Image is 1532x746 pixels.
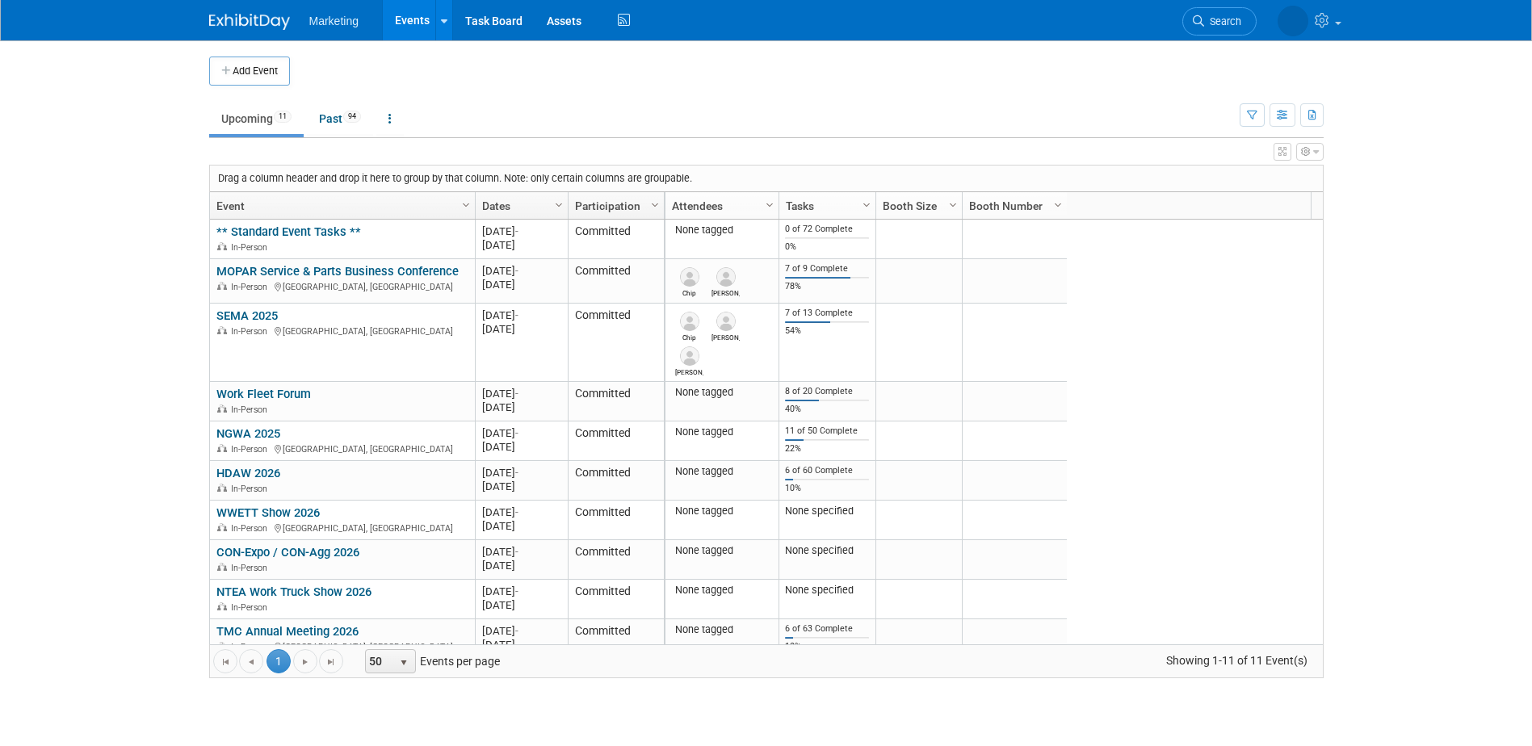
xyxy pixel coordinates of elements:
[482,598,560,612] div: [DATE]
[231,444,272,455] span: In-Person
[217,484,227,492] img: In-Person Event
[672,192,768,220] a: Attendees
[274,111,292,123] span: 11
[482,466,560,480] div: [DATE]
[397,656,410,669] span: select
[217,242,227,250] img: In-Person Event
[675,366,703,376] div: Christopher Love
[344,649,516,673] span: Events per page
[883,192,951,220] a: Booth Size
[209,14,290,30] img: ExhibitDay
[482,264,560,278] div: [DATE]
[213,649,237,673] a: Go to the first page
[671,505,772,518] div: None tagged
[245,656,258,668] span: Go to the previous page
[858,192,875,216] a: Column Settings
[216,585,371,599] a: NTEA Work Truck Show 2026
[515,225,518,237] span: -
[1278,6,1308,36] img: Patti Baxter
[786,192,865,220] a: Tasks
[763,199,776,212] span: Column Settings
[216,639,468,653] div: [GEOGRAPHIC_DATA], [GEOGRAPHIC_DATA]
[217,444,227,452] img: In-Person Event
[568,421,664,461] td: Committed
[231,484,272,494] span: In-Person
[671,425,772,438] div: None tagged
[482,440,560,454] div: [DATE]
[231,642,272,652] span: In-Person
[217,642,227,650] img: In-Person Event
[460,199,472,212] span: Column Settings
[711,287,740,297] div: Dean Strathman
[216,624,359,639] a: TMC Annual Meeting 2026
[785,584,869,597] div: None specified
[515,506,518,518] span: -
[515,265,518,277] span: -
[785,325,869,337] div: 54%
[482,505,560,519] div: [DATE]
[216,387,311,401] a: Work Fleet Forum
[515,546,518,558] span: -
[785,241,869,253] div: 0%
[671,224,772,237] div: None tagged
[944,192,962,216] a: Column Settings
[568,619,664,659] td: Committed
[216,426,280,441] a: NGWA 2025
[568,304,664,382] td: Committed
[515,309,518,321] span: -
[675,287,703,297] div: Chip Jones
[216,224,361,239] a: ** Standard Event Tasks **
[217,404,227,413] img: In-Person Event
[946,199,959,212] span: Column Settings
[482,322,560,336] div: [DATE]
[785,263,869,275] div: 7 of 9 Complete
[671,623,772,636] div: None tagged
[671,544,772,557] div: None tagged
[785,544,869,557] div: None specified
[216,442,468,455] div: [GEOGRAPHIC_DATA], [GEOGRAPHIC_DATA]
[785,623,869,635] div: 6 of 63 Complete
[568,580,664,619] td: Committed
[217,326,227,334] img: In-Person Event
[457,192,475,216] a: Column Settings
[515,388,518,400] span: -
[482,519,560,533] div: [DATE]
[231,563,272,573] span: In-Person
[209,103,304,134] a: Upcoming11
[711,331,740,342] div: Jeff Steer
[231,404,272,415] span: In-Person
[482,387,560,400] div: [DATE]
[299,656,312,668] span: Go to the next page
[231,282,272,292] span: In-Person
[785,386,869,397] div: 8 of 20 Complete
[216,545,359,559] a: CON-Expo / CON-Agg 2026
[216,466,280,480] a: HDAW 2026
[231,523,272,534] span: In-Person
[860,199,873,212] span: Column Settings
[785,425,869,437] div: 11 of 50 Complete
[482,400,560,414] div: [DATE]
[231,602,272,613] span: In-Person
[568,501,664,540] td: Committed
[343,111,361,123] span: 94
[293,649,317,673] a: Go to the next page
[366,650,393,673] span: 50
[482,585,560,598] div: [DATE]
[568,540,664,580] td: Committed
[785,404,869,415] div: 40%
[785,465,869,476] div: 6 of 60 Complete
[575,192,653,220] a: Participation
[568,259,664,304] td: Committed
[716,312,736,331] img: Jeff Steer
[482,426,560,440] div: [DATE]
[210,166,1323,191] div: Drag a column header and drop it here to group by that column. Note: only certain columns are gro...
[1204,15,1241,27] span: Search
[1051,199,1064,212] span: Column Settings
[231,326,272,337] span: In-Person
[648,199,661,212] span: Column Settings
[482,224,560,238] div: [DATE]
[216,192,464,220] a: Event
[217,563,227,571] img: In-Person Event
[785,308,869,319] div: 7 of 13 Complete
[515,625,518,637] span: -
